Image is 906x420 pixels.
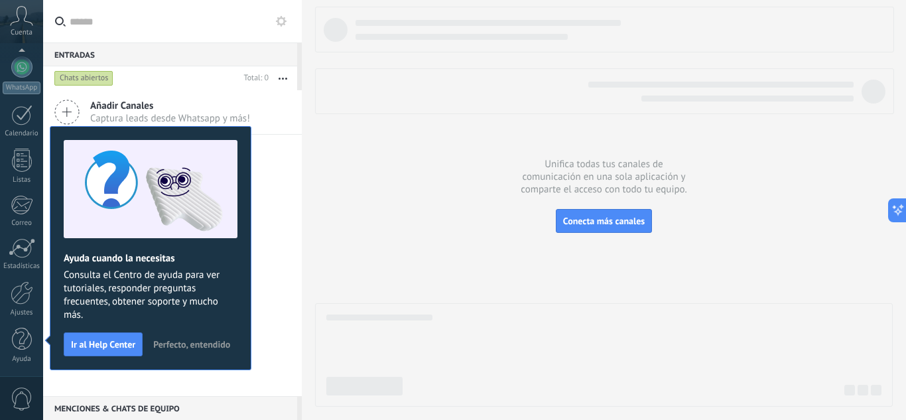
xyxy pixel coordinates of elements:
[90,100,250,112] span: Añadir Canales
[3,262,41,271] div: Estadísticas
[64,332,143,356] button: Ir al Help Center
[147,334,236,354] button: Perfecto, entendido
[3,219,41,228] div: Correo
[71,340,135,349] span: Ir al Help Center
[3,82,40,94] div: WhatsApp
[11,29,32,37] span: Cuenta
[3,309,41,317] div: Ajustes
[556,209,652,233] button: Conecta más canales
[3,129,41,138] div: Calendario
[153,340,230,349] span: Perfecto, entendido
[64,252,237,265] h2: Ayuda cuando la necesitas
[563,215,645,227] span: Conecta más canales
[239,72,269,85] div: Total: 0
[43,396,297,420] div: Menciones & Chats de equipo
[3,176,41,184] div: Listas
[90,112,250,125] span: Captura leads desde Whatsapp y más!
[64,269,237,322] span: Consulta el Centro de ayuda para ver tutoriales, responder preguntas frecuentes, obtener soporte ...
[3,355,41,364] div: Ayuda
[43,42,297,66] div: Entradas
[54,70,113,86] div: Chats abiertos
